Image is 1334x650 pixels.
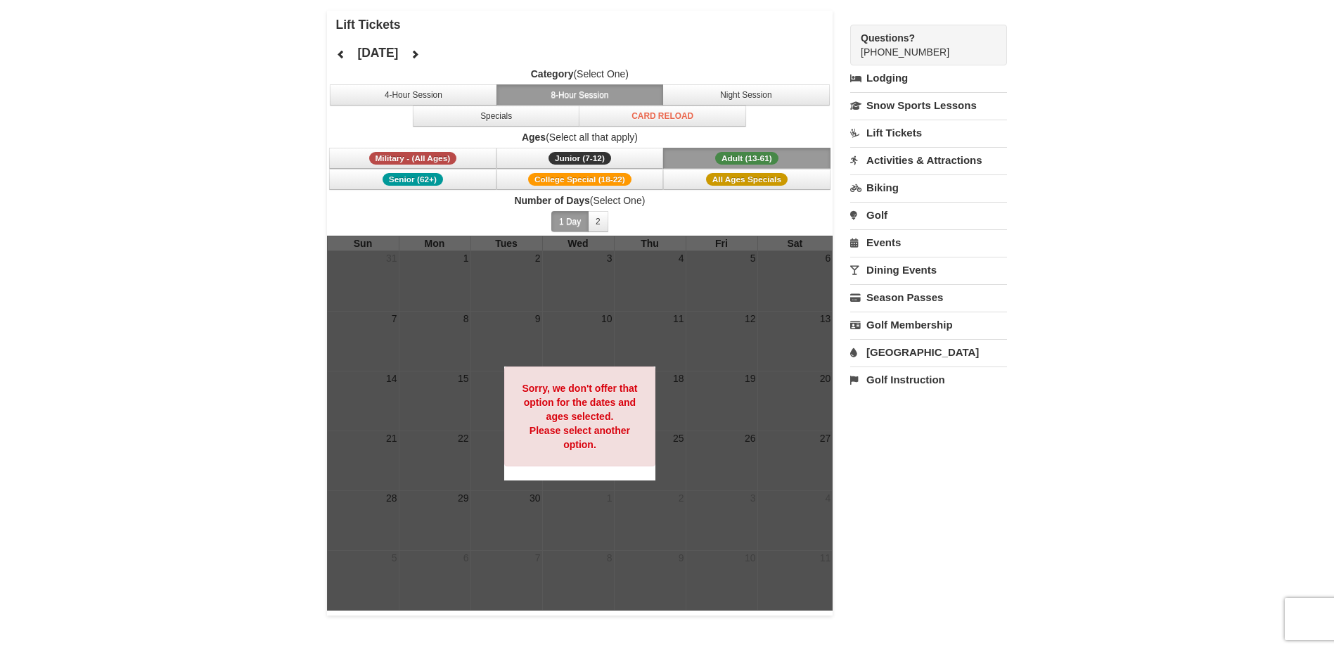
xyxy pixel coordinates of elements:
[336,18,833,32] h4: Lift Tickets
[850,65,1007,91] a: Lodging
[522,383,637,450] strong: Sorry, we don't offer that option for the dates and ages selected. Please select another option.
[850,120,1007,146] a: Lift Tickets
[496,84,664,106] button: 8-Hour Session
[327,67,833,81] label: (Select One)
[383,173,443,186] span: Senior (62+)
[663,169,830,190] button: All Ages Specials
[531,68,574,79] strong: Category
[662,84,830,106] button: Night Session
[850,92,1007,118] a: Snow Sports Lessons
[522,132,546,143] strong: Ages
[549,152,611,165] span: Junior (7-12)
[588,211,608,232] button: 2
[706,173,788,186] span: All Ages Specials
[715,152,778,165] span: Adult (13-61)
[850,147,1007,173] a: Activities & Attractions
[496,148,664,169] button: Junior (7-12)
[850,312,1007,338] a: Golf Membership
[861,32,915,44] strong: Questions?
[329,169,496,190] button: Senior (62+)
[413,106,580,127] button: Specials
[514,195,589,206] strong: Number of Days
[327,130,833,144] label: (Select all that apply)
[850,367,1007,393] a: Golf Instruction
[663,148,830,169] button: Adult (13-61)
[850,257,1007,283] a: Dining Events
[357,46,398,60] h4: [DATE]
[528,173,631,186] span: College Special (18-22)
[579,106,746,127] button: Card Reload
[850,229,1007,255] a: Events
[496,169,664,190] button: College Special (18-22)
[861,31,982,58] span: [PHONE_NUMBER]
[329,148,496,169] button: Military - (All Ages)
[327,193,833,208] label: (Select One)
[850,202,1007,228] a: Golf
[330,84,497,106] button: 4-Hour Session
[551,211,589,232] button: 1 Day
[369,152,457,165] span: Military - (All Ages)
[850,339,1007,365] a: [GEOGRAPHIC_DATA]
[850,284,1007,310] a: Season Passes
[850,174,1007,200] a: Biking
